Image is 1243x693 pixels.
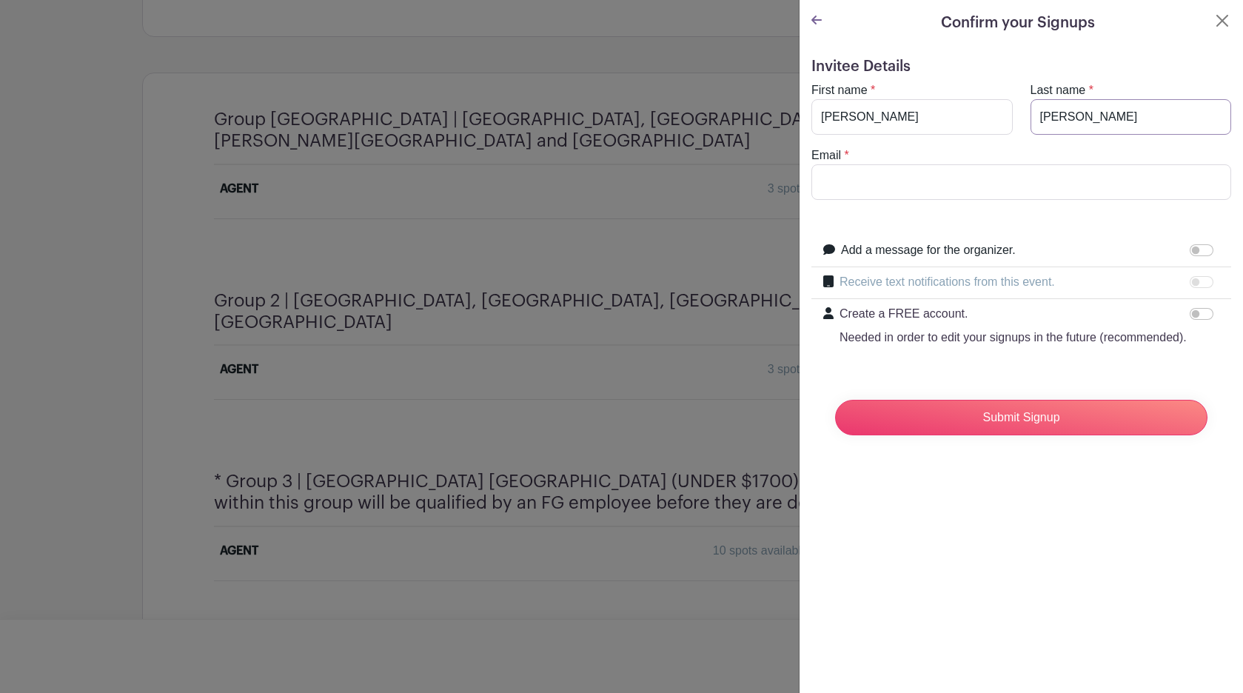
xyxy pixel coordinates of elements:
[811,58,1231,76] h5: Invitee Details
[841,241,1016,259] label: Add a message for the organizer.
[941,12,1095,34] h5: Confirm your Signups
[840,329,1187,346] p: Needed in order to edit your signups in the future (recommended).
[1213,12,1231,30] button: Close
[840,305,1187,323] p: Create a FREE account.
[840,273,1055,291] label: Receive text notifications from this event.
[811,147,841,164] label: Email
[811,81,868,99] label: First name
[1031,81,1086,99] label: Last name
[835,400,1207,435] input: Submit Signup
